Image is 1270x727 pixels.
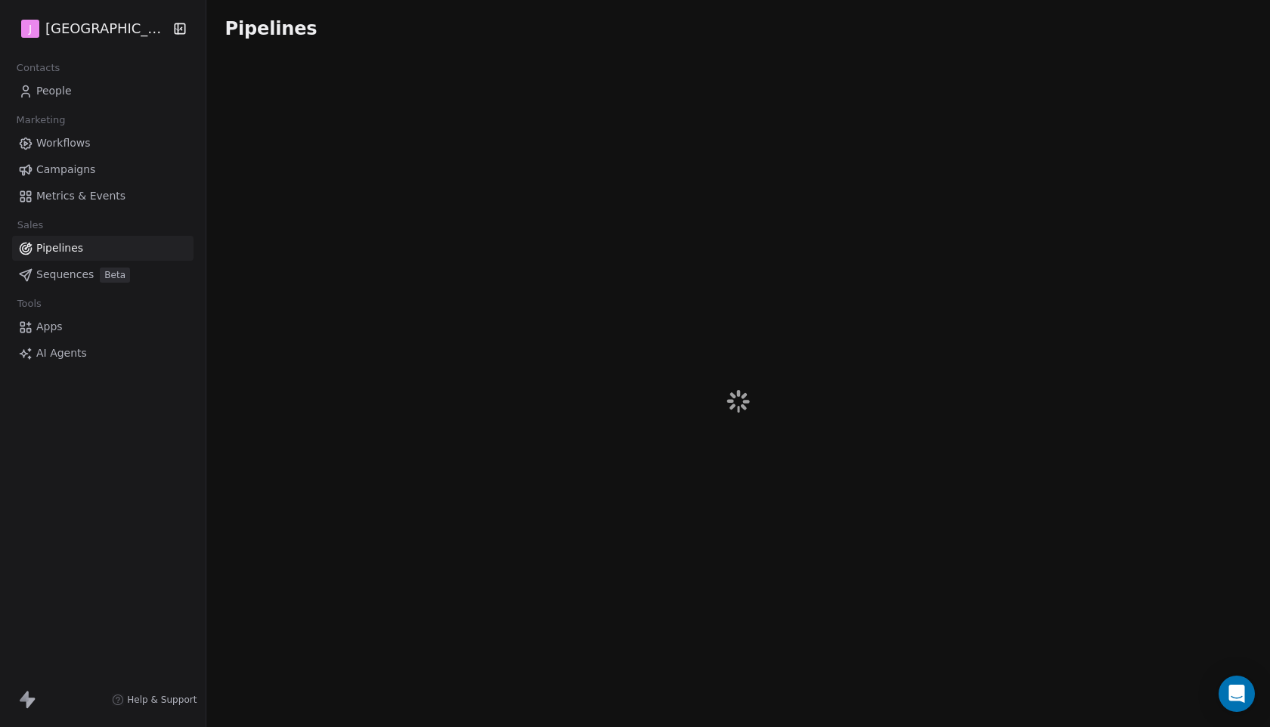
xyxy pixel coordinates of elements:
[1219,676,1255,712] div: Open Intercom Messenger
[18,16,163,42] button: J[GEOGRAPHIC_DATA]
[36,162,95,178] span: Campaigns
[12,131,194,156] a: Workflows
[12,184,194,209] a: Metrics & Events
[12,79,194,104] a: People
[36,135,91,151] span: Workflows
[45,19,169,39] span: [GEOGRAPHIC_DATA]
[225,18,317,39] span: Pipelines
[12,314,194,339] a: Apps
[36,319,63,335] span: Apps
[36,188,125,204] span: Metrics & Events
[11,292,48,315] span: Tools
[36,240,83,256] span: Pipelines
[12,341,194,366] a: AI Agents
[36,345,87,361] span: AI Agents
[127,694,197,706] span: Help & Support
[36,83,72,99] span: People
[10,57,67,79] span: Contacts
[100,268,130,283] span: Beta
[12,236,194,261] a: Pipelines
[11,214,50,237] span: Sales
[10,109,72,131] span: Marketing
[12,262,194,287] a: SequencesBeta
[12,157,194,182] a: Campaigns
[29,21,32,36] span: J
[36,267,94,283] span: Sequences
[112,694,197,706] a: Help & Support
